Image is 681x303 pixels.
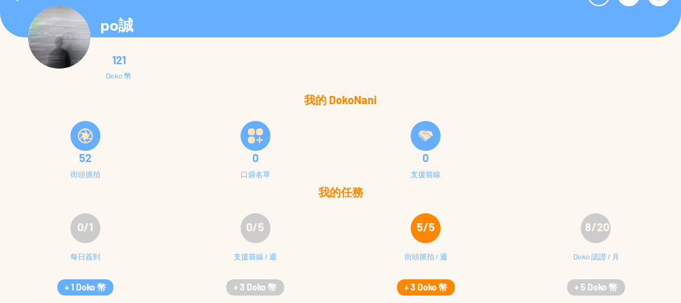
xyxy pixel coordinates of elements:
div: 每日簽到 [70,251,100,276]
div: 121 [106,54,131,66]
div: 支援前線 / 週 [234,251,277,276]
img: frontLineSupply.svg [418,128,433,143]
button: + 1 Doko 幣 [57,279,113,296]
button: + 3 Doko 幣 [226,279,284,296]
span: 0/1 [77,220,93,234]
div: Doko 幣 [106,71,131,80]
img: snapShot.svg [78,128,93,143]
div: 0 [178,151,333,164]
div: 街頭抓拍 / 週 [404,251,447,276]
span: 0/5 [246,220,264,234]
img: bucketListIcon.svg [248,128,263,143]
div: 口袋名單 [240,170,270,178]
span: 8/20 [584,220,609,234]
img: Visruth.jpg not found [28,6,90,69]
p: po誠 [100,16,133,36]
div: 52 [7,151,163,164]
button: + 3 Doko 幣 [397,279,455,296]
span: 5/5 [417,220,435,234]
div: 支援前線 [411,170,441,178]
div: 街頭抓拍 [70,170,100,178]
div: 0 [348,151,503,164]
div: Doko 認證 / 月 [573,251,619,276]
button: + 5 Doko 幣 [567,279,625,296]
